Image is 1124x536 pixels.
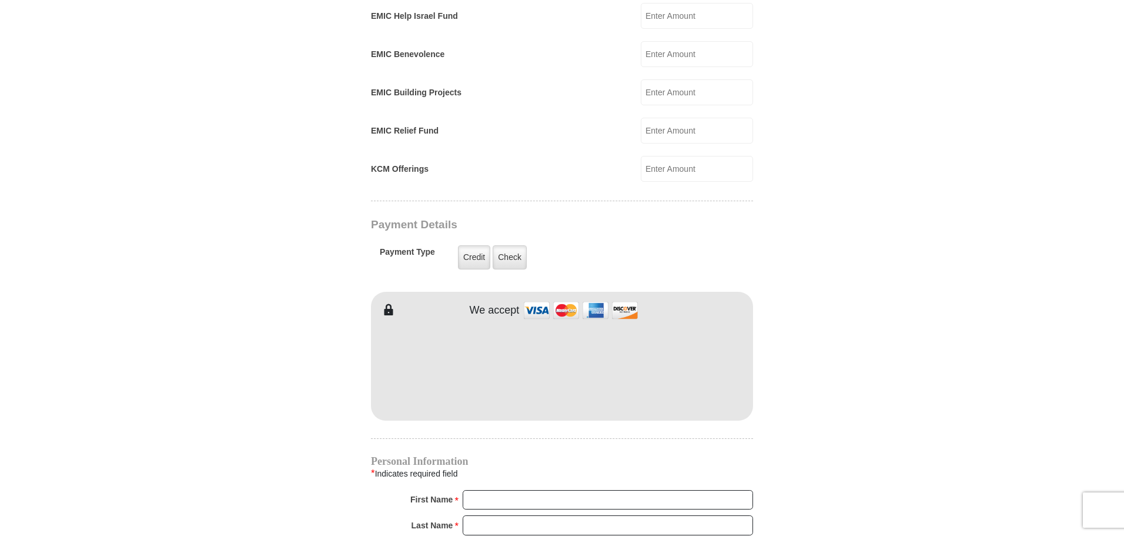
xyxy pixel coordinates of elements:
[458,245,490,269] label: Credit
[522,298,640,323] img: credit cards accepted
[493,245,527,269] label: Check
[641,156,753,182] input: Enter Amount
[371,218,671,232] h3: Payment Details
[470,304,520,317] h4: We accept
[371,457,753,466] h4: Personal Information
[371,48,444,61] label: EMIC Benevolence
[371,466,753,481] div: Indicates required field
[371,125,439,137] label: EMIC Relief Fund
[371,10,458,22] label: EMIC Help Israel Fund
[412,517,453,534] strong: Last Name
[410,491,453,508] strong: First Name
[641,3,753,29] input: Enter Amount
[371,163,429,175] label: KCM Offerings
[641,118,753,144] input: Enter Amount
[380,247,435,263] h5: Payment Type
[641,79,753,105] input: Enter Amount
[371,86,461,99] label: EMIC Building Projects
[641,41,753,67] input: Enter Amount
